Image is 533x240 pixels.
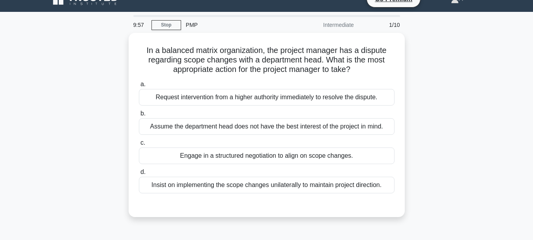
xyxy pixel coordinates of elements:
div: 9:57 [129,17,151,33]
span: b. [140,110,146,117]
div: Assume the department head does not have the best interest of the project in mind. [139,118,395,135]
span: d. [140,168,146,175]
div: Engage in a structured negotiation to align on scope changes. [139,147,395,164]
span: a. [140,81,146,87]
h5: In a balanced matrix organization, the project manager has a dispute regarding scope changes with... [138,45,395,75]
div: Insist on implementing the scope changes unilaterally to maintain project direction. [139,177,395,193]
div: PMP [181,17,290,33]
div: Request intervention from a higher authority immediately to resolve the dispute. [139,89,395,106]
div: 1/10 [359,17,405,33]
span: c. [140,139,145,146]
a: Stop [151,20,181,30]
div: Intermediate [290,17,359,33]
